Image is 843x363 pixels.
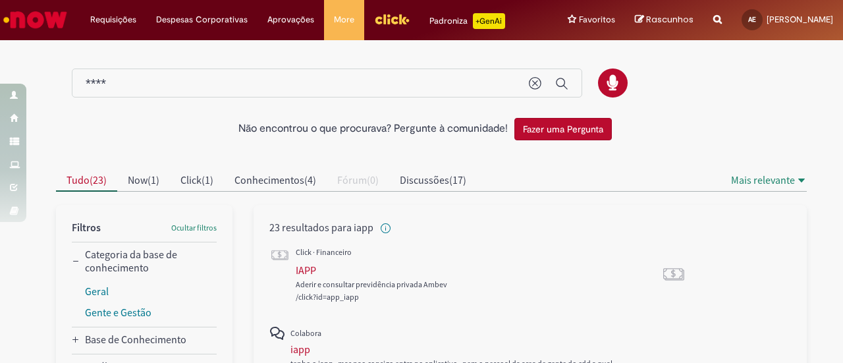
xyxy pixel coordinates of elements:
[635,14,693,26] a: Rascunhos
[334,13,354,26] span: More
[473,13,505,29] p: +GenAi
[1,7,69,33] img: ServiceNow
[748,15,756,24] span: AE
[238,123,508,135] h2: Não encontrou o que procurava? Pergunte à comunidade!
[374,9,410,29] img: click_logo_yellow_360x200.png
[429,13,505,29] div: Padroniza
[514,118,612,140] button: Fazer uma Pergunta
[90,13,136,26] span: Requisições
[767,14,833,25] span: [PERSON_NAME]
[267,13,314,26] span: Aprovações
[579,13,615,26] span: Favoritos
[646,13,693,26] span: Rascunhos
[156,13,248,26] span: Despesas Corporativas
